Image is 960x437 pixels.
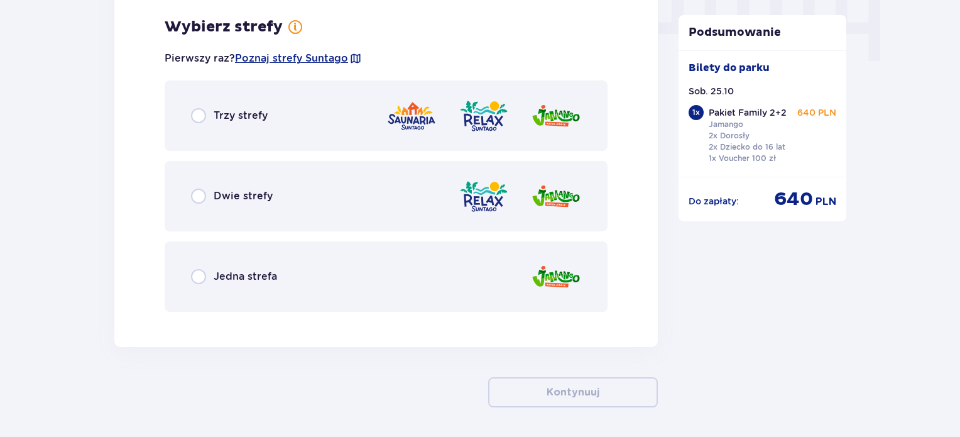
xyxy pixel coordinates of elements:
span: Dwie strefy [214,189,273,203]
p: Sob. 25.10 [689,85,734,97]
p: Pakiet Family 2+2 [709,106,787,119]
img: Relax [459,98,509,134]
p: Pierwszy raz? [165,52,362,65]
img: Jamango [531,259,581,295]
div: 1 x [689,105,704,120]
button: Kontynuuj [488,377,658,407]
span: Trzy strefy [214,109,268,123]
p: Bilety do parku [689,61,770,75]
p: Do zapłaty : [689,195,739,207]
p: Podsumowanie [679,25,847,40]
p: Kontynuuj [547,385,599,399]
h4: Wybierz strefy [165,18,283,36]
p: 640 PLN [797,106,836,119]
span: Jedna strefa [214,270,277,284]
p: Jamango [709,119,743,130]
span: 640 [774,187,813,211]
p: 2x Dorosły 2x Dziecko do 16 lat 1x Voucher 100 zł [709,130,785,164]
span: PLN [815,195,836,209]
img: Saunaria [386,98,437,134]
img: Jamango [531,179,581,214]
img: Relax [459,179,509,214]
a: Poznaj strefy Suntago [235,52,348,65]
img: Jamango [531,98,581,134]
